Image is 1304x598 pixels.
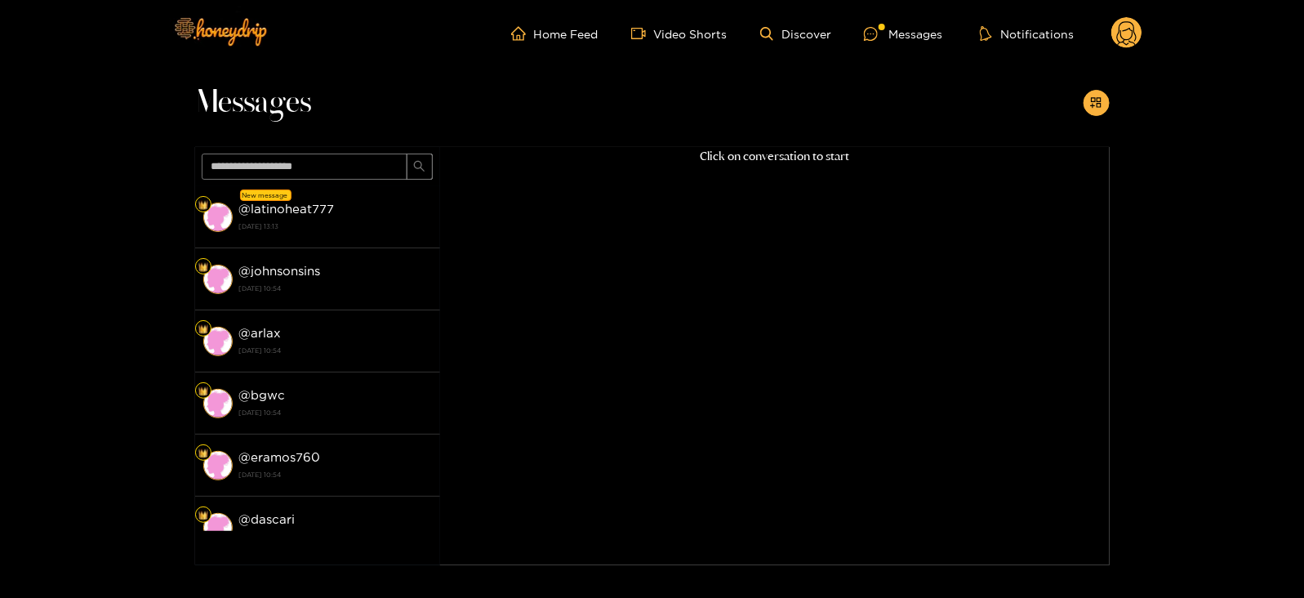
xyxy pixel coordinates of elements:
[203,203,233,232] img: conversation
[864,25,942,43] div: Messages
[198,448,208,458] img: Fan Level
[240,190,292,201] div: New message
[198,511,208,520] img: Fan Level
[203,327,233,356] img: conversation
[511,26,599,41] a: Home Feed
[239,219,432,234] strong: [DATE] 13:13
[239,326,282,340] strong: @ arlax
[1090,96,1102,110] span: appstore-add
[203,451,233,480] img: conversation
[239,343,432,358] strong: [DATE] 10:54
[198,324,208,334] img: Fan Level
[975,25,1079,42] button: Notifications
[203,513,233,542] img: conversation
[239,264,321,278] strong: @ johnsonsins
[239,202,335,216] strong: @ latinoheat777
[631,26,728,41] a: Video Shorts
[239,281,432,296] strong: [DATE] 10:54
[239,388,286,402] strong: @ bgwc
[239,450,321,464] strong: @ eramos760
[203,389,233,418] img: conversation
[413,160,425,174] span: search
[198,262,208,272] img: Fan Level
[198,386,208,396] img: Fan Level
[631,26,654,41] span: video-camera
[239,529,432,544] strong: [DATE] 10:54
[760,27,831,41] a: Discover
[239,467,432,482] strong: [DATE] 10:54
[511,26,534,41] span: home
[198,200,208,210] img: Fan Level
[407,154,433,180] button: search
[239,405,432,420] strong: [DATE] 10:54
[203,265,233,294] img: conversation
[440,147,1110,166] p: Click on conversation to start
[239,512,296,526] strong: @ dascari
[1084,90,1110,116] button: appstore-add
[195,83,312,123] span: Messages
